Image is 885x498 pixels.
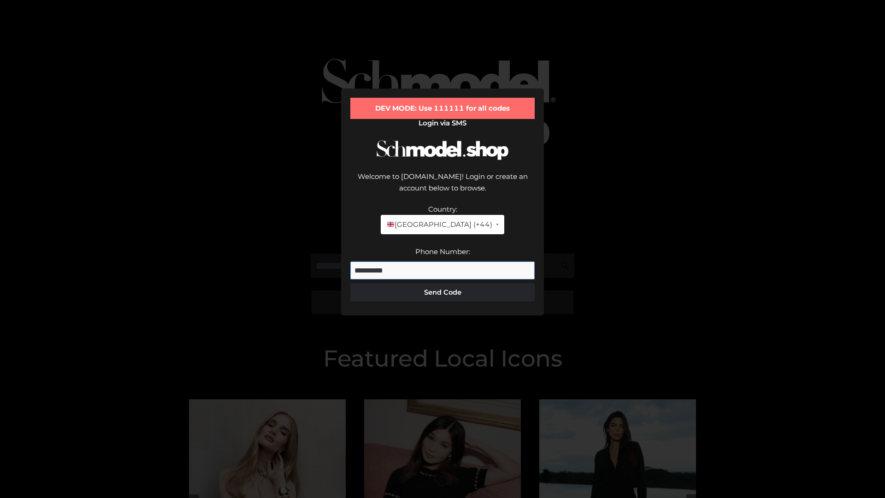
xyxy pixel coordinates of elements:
[415,247,470,256] label: Phone Number:
[350,119,535,127] h2: Login via SMS
[387,221,394,228] img: 🇬🇧
[350,171,535,203] div: Welcome to [DOMAIN_NAME]! Login or create an account below to browse.
[373,132,512,168] img: Schmodel Logo
[350,283,535,302] button: Send Code
[428,205,457,213] label: Country:
[386,219,492,231] span: [GEOGRAPHIC_DATA] (+44)
[350,98,535,119] div: DEV MODE: Use 111111 for all codes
